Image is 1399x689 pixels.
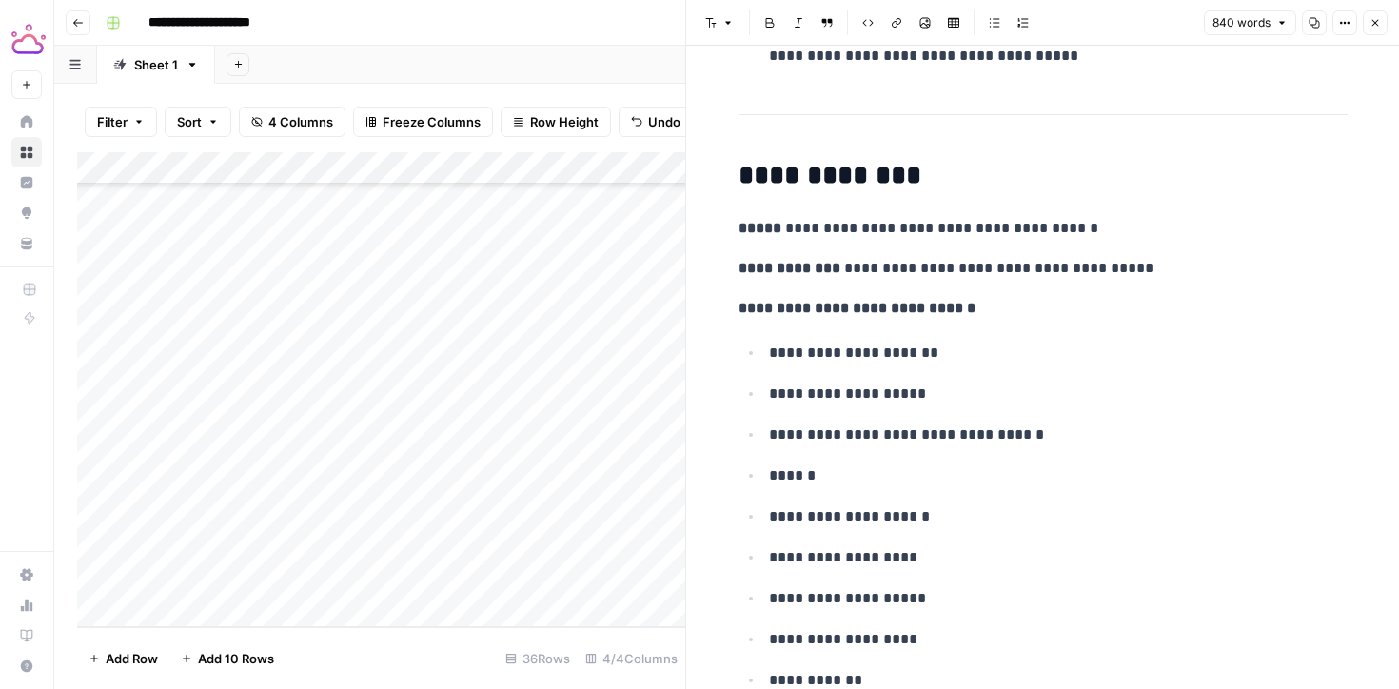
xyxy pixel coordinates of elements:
span: Undo [648,112,680,131]
a: Usage [11,590,42,620]
span: Freeze Columns [383,112,481,131]
button: Row Height [501,107,611,137]
button: 840 words [1204,10,1296,35]
button: 4 Columns [239,107,345,137]
div: 4/4 Columns [578,643,685,674]
a: Your Data [11,228,42,259]
button: Sort [165,107,231,137]
a: Settings [11,560,42,590]
a: Insights [11,167,42,198]
span: Filter [97,112,128,131]
button: Help + Support [11,651,42,681]
button: Undo [619,107,693,137]
span: 4 Columns [268,112,333,131]
a: Opportunities [11,198,42,228]
button: Workspace: Tactiq [11,15,42,63]
a: Browse [11,137,42,167]
span: Row Height [530,112,599,131]
span: 840 words [1212,14,1271,31]
a: Sheet 1 [97,46,215,84]
div: 36 Rows [498,643,578,674]
div: Sheet 1 [134,55,178,74]
button: Add Row [77,643,169,674]
span: Add Row [106,649,158,668]
button: Add 10 Rows [169,643,286,674]
img: Tactiq Logo [11,22,46,56]
button: Filter [85,107,157,137]
a: Home [11,107,42,137]
button: Freeze Columns [353,107,493,137]
span: Sort [177,112,202,131]
a: Learning Hub [11,620,42,651]
span: Add 10 Rows [198,649,274,668]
